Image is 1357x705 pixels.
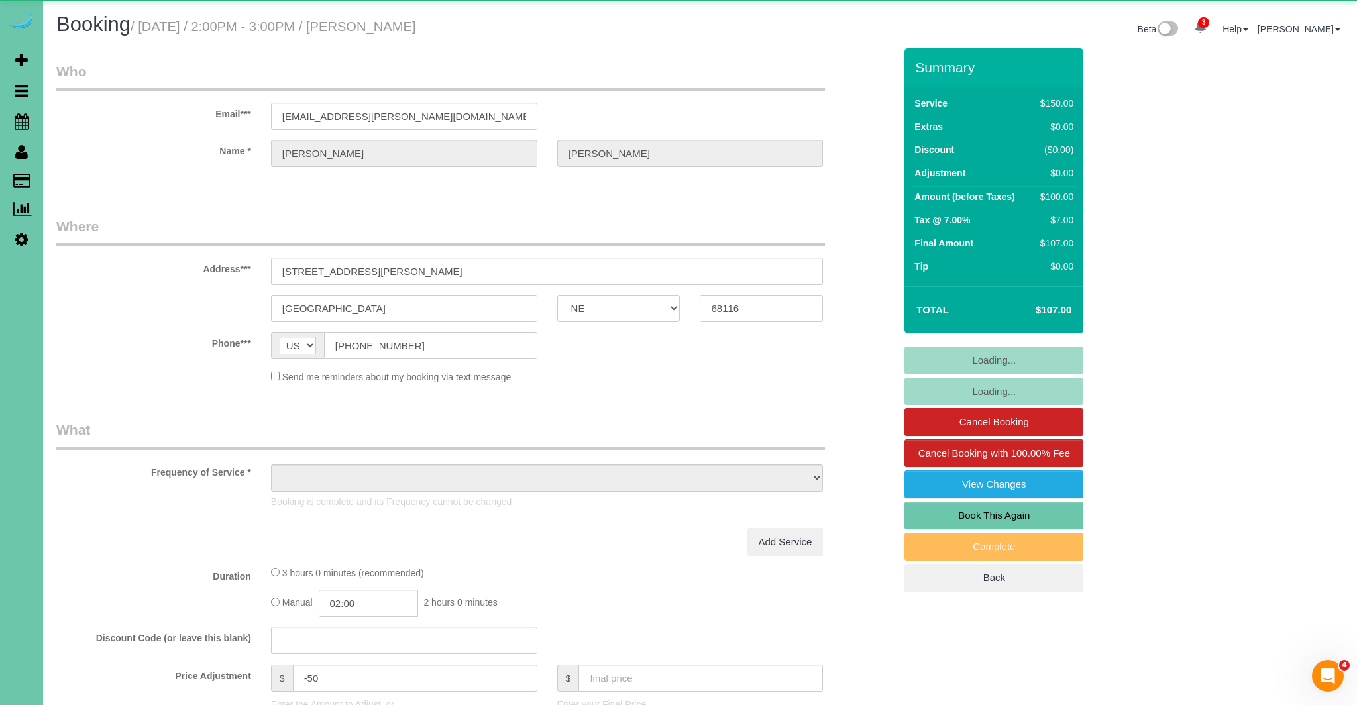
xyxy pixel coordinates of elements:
a: View Changes [904,470,1083,498]
label: Service [914,97,948,110]
span: Manual [282,598,313,608]
div: $0.00 [1035,120,1073,133]
img: Automaid Logo [8,13,34,32]
input: final price [578,665,823,692]
p: Booking is complete and its Frequency cannot be changed [271,495,824,508]
a: Add Service [747,528,824,556]
label: Tax @ 7.00% [914,213,970,227]
label: Final Amount [914,237,973,250]
legend: Who [56,62,825,91]
legend: Where [56,217,825,246]
iframe: Intercom live chat [1312,660,1344,692]
label: Price Adjustment [46,665,261,682]
label: Frequency of Service * [46,461,261,479]
h4: $107.00 [996,305,1071,316]
label: Tip [914,260,928,273]
div: ($0.00) [1035,143,1073,156]
span: 2 hours 0 minutes [423,598,497,608]
label: Extras [914,120,943,133]
label: Discount Code (or leave this blank) [46,627,261,645]
small: / [DATE] / 2:00PM - 3:00PM / [PERSON_NAME] [131,19,416,34]
span: 4 [1339,660,1350,671]
span: Cancel Booking with 100.00% Fee [918,447,1070,459]
label: Amount (before Taxes) [914,190,1014,203]
a: Beta [1138,24,1179,34]
span: 3 [1198,17,1209,28]
a: Cancel Booking with 100.00% Fee [904,439,1083,467]
span: $ [271,665,293,692]
a: [PERSON_NAME] [1258,24,1340,34]
span: Booking [56,13,131,36]
div: $100.00 [1035,190,1073,203]
a: 3 [1187,13,1213,42]
a: Book This Again [904,502,1083,529]
img: New interface [1156,21,1178,38]
a: Back [904,564,1083,592]
span: $ [557,665,579,692]
strong: Total [916,304,949,315]
label: Discount [914,143,954,156]
legend: What [56,420,825,450]
div: $0.00 [1035,166,1073,180]
div: $107.00 [1035,237,1073,250]
h3: Summary [915,60,1077,75]
a: Help [1222,24,1248,34]
label: Adjustment [914,166,965,180]
a: Cancel Booking [904,408,1083,436]
div: $150.00 [1035,97,1073,110]
label: Name * [46,140,261,158]
div: $7.00 [1035,213,1073,227]
span: 3 hours 0 minutes (recommended) [282,568,424,578]
label: Duration [46,565,261,583]
span: Send me reminders about my booking via text message [282,372,512,382]
div: $0.00 [1035,260,1073,273]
